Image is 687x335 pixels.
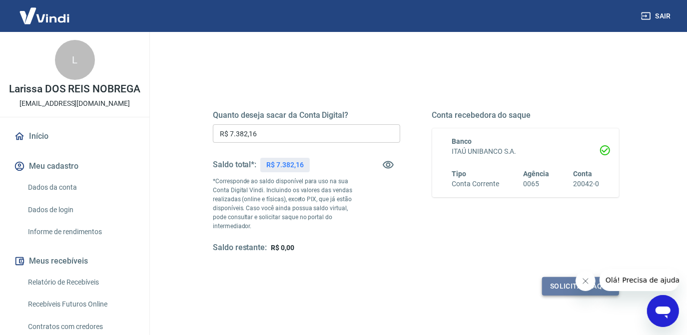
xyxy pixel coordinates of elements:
[542,277,619,296] button: Solicitar saque
[213,177,353,231] p: *Corresponde ao saldo disponível para uso na sua Conta Digital Vindi. Incluindo os valores das ve...
[573,179,599,189] h6: 20042-0
[24,272,137,293] a: Relatório de Recebíveis
[576,271,596,291] iframe: Fechar mensagem
[19,98,130,109] p: [EMAIL_ADDRESS][DOMAIN_NAME]
[12,0,77,31] img: Vindi
[271,244,294,252] span: R$ 0,00
[432,110,620,120] h5: Conta recebedora do saque
[12,155,137,177] button: Meu cadastro
[523,179,549,189] h6: 0065
[452,146,600,157] h6: ITAÚ UNIBANCO S.A.
[523,170,549,178] span: Agência
[639,7,675,25] button: Sair
[12,125,137,147] a: Início
[12,250,137,272] button: Meus recebíveis
[6,7,84,15] span: Olá! Precisa de ajuda?
[452,137,472,145] span: Banco
[55,40,95,80] div: L
[647,295,679,327] iframe: Botão para abrir a janela de mensagens
[213,160,256,170] h5: Saldo total*:
[573,170,592,178] span: Conta
[452,170,467,178] span: Tipo
[24,294,137,315] a: Recebíveis Futuros Online
[24,177,137,198] a: Dados da conta
[213,110,400,120] h5: Quanto deseja sacar da Conta Digital?
[266,160,303,170] p: R$ 7.382,16
[213,243,267,253] h5: Saldo restante:
[600,269,679,291] iframe: Mensagem da empresa
[24,222,137,242] a: Informe de rendimentos
[9,84,140,94] p: Larissa DOS REIS NOBREGA
[452,179,499,189] h6: Conta Corrente
[24,200,137,220] a: Dados de login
